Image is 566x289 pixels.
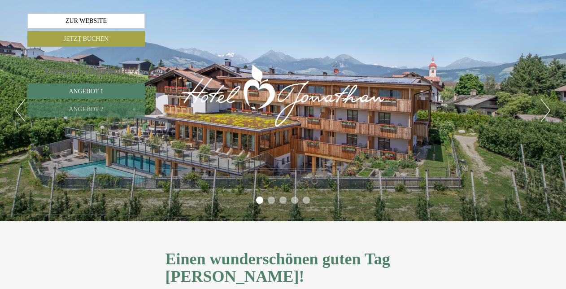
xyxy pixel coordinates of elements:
[69,106,103,113] span: Angebot 2
[541,99,550,122] button: Next
[69,88,103,95] span: Angebot 1
[16,99,25,122] button: Previous
[27,13,145,29] a: Zur Website
[27,62,145,79] div: Unsere Angebote
[27,31,145,47] a: Jetzt buchen
[165,250,532,286] h1: Einen wunderschönen guten Tag [PERSON_NAME]!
